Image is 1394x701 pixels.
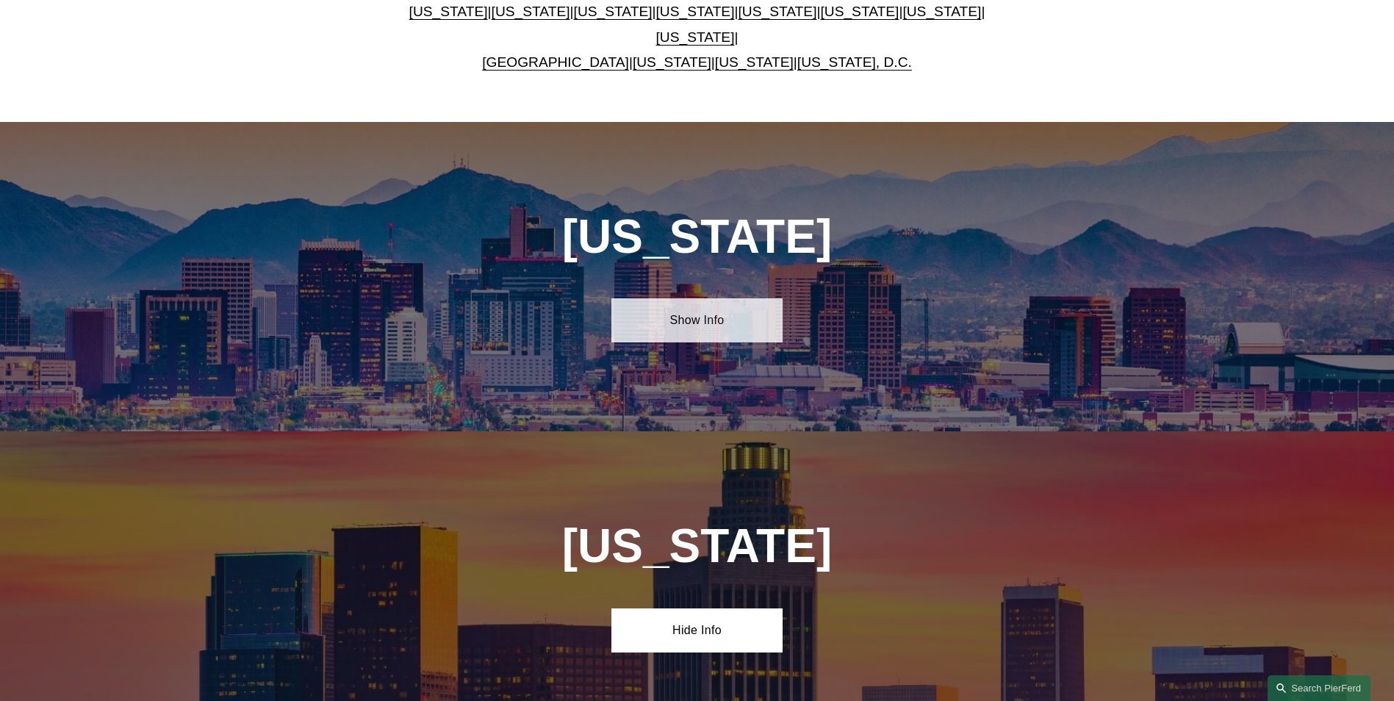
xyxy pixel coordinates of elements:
[738,4,816,19] a: [US_STATE]
[492,4,570,19] a: [US_STATE]
[611,298,783,342] a: Show Info
[483,520,911,573] h1: [US_STATE]
[574,4,653,19] a: [US_STATE]
[656,4,735,19] a: [US_STATE]
[633,54,711,70] a: [US_STATE]
[483,210,911,264] h1: [US_STATE]
[409,4,488,19] a: [US_STATE]
[715,54,794,70] a: [US_STATE]
[482,54,629,70] a: [GEOGRAPHIC_DATA]
[820,4,899,19] a: [US_STATE]
[656,29,735,45] a: [US_STATE]
[797,54,912,70] a: [US_STATE], D.C.
[1268,675,1370,701] a: Search this site
[902,4,981,19] a: [US_STATE]
[611,608,783,653] a: Hide Info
